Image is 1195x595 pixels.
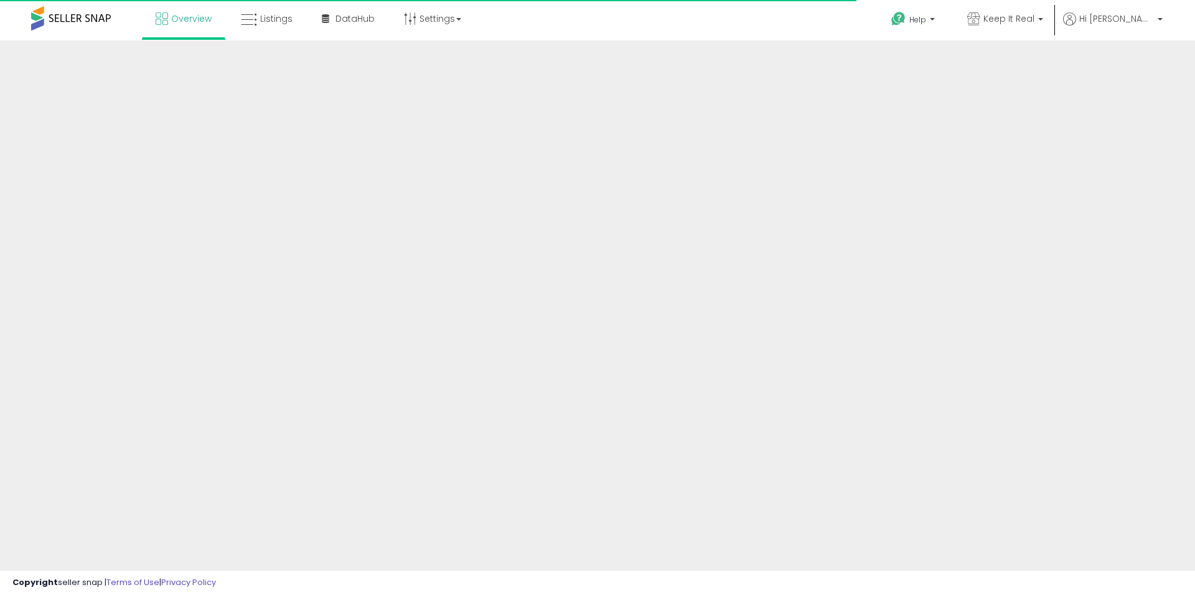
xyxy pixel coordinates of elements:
[983,12,1034,25] span: Keep It Real
[891,11,906,27] i: Get Help
[171,12,212,25] span: Overview
[909,14,926,25] span: Help
[881,2,947,40] a: Help
[260,12,293,25] span: Listings
[1063,12,1163,40] a: Hi [PERSON_NAME]
[1079,12,1154,25] span: Hi [PERSON_NAME]
[335,12,375,25] span: DataHub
